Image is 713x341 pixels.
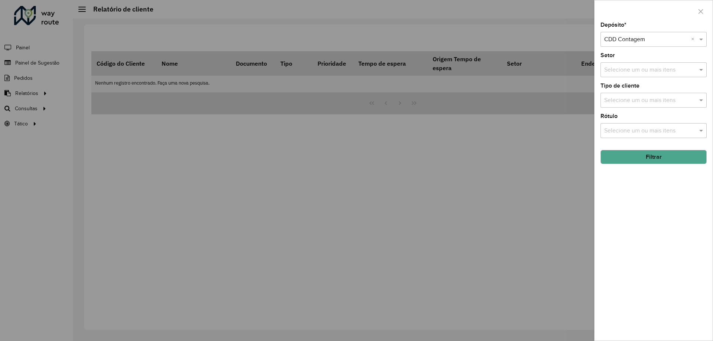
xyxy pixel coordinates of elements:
[600,81,639,90] label: Tipo de cliente
[600,20,626,29] label: Depósito
[600,112,618,121] label: Rótulo
[600,150,707,164] button: Filtrar
[600,51,615,60] label: Setor
[691,35,697,44] span: Clear all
